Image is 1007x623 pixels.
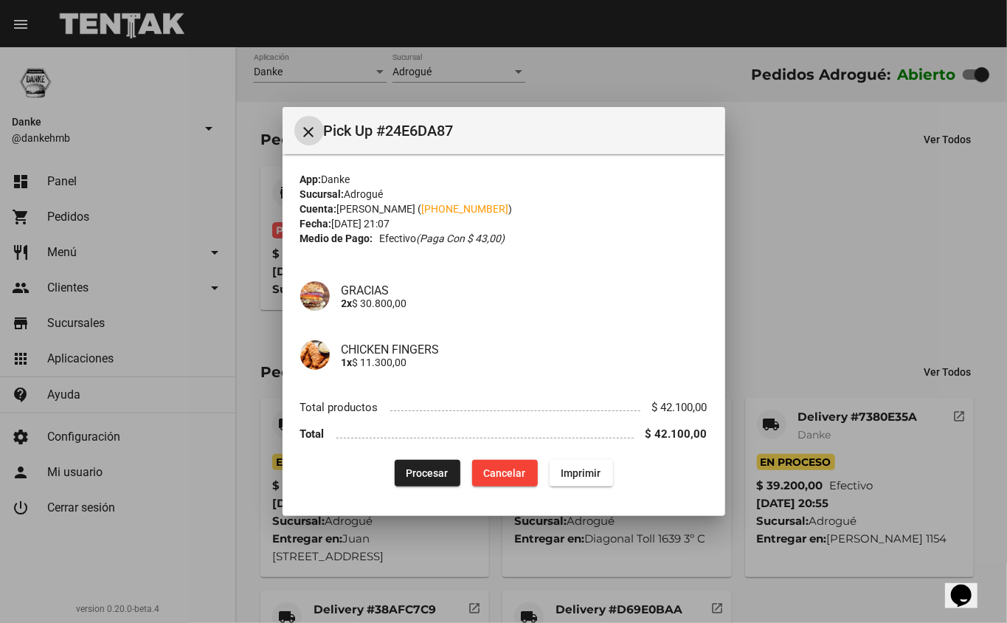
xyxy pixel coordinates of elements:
button: Cerrar [294,116,324,145]
span: Efectivo [379,231,505,246]
span: Procesar [406,467,449,479]
img: 68df9149-7e7b-45ff-b524-5e7cca25464e.png [300,281,330,311]
mat-icon: Cerrar [300,123,318,141]
li: Total productos $ 42.100,00 [300,393,707,421]
strong: App: [300,173,322,185]
button: Cancelar [472,460,538,486]
span: Cancelar [484,467,526,479]
strong: Medio de Pago: [300,231,373,246]
div: Danke [300,172,707,187]
span: Pick Up #24E6DA87 [324,119,713,142]
div: [PERSON_NAME] ( ) [300,202,707,216]
img: b9ac935b-7330-4f66-91cc-a08a37055065.png [300,340,330,370]
strong: Fecha: [300,218,332,230]
b: 1x [342,357,353,368]
button: Procesar [395,460,460,486]
strong: Cuenta: [300,203,337,215]
i: (Paga con $ 43,00) [416,233,505,244]
div: Adrogué [300,187,707,202]
h4: GRACIAS [342,283,707,297]
li: Total $ 42.100,00 [300,421,707,448]
p: $ 11.300,00 [342,357,707,368]
iframe: chat widget [945,564,992,608]
a: [PHONE_NUMBER] [422,203,509,215]
span: Imprimir [561,467,601,479]
h4: CHICKEN FINGERS [342,343,707,357]
button: Imprimir [550,460,613,486]
strong: Sucursal: [300,188,345,200]
p: $ 30.800,00 [342,297,707,309]
b: 2x [342,297,353,309]
div: [DATE] 21:07 [300,216,707,231]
